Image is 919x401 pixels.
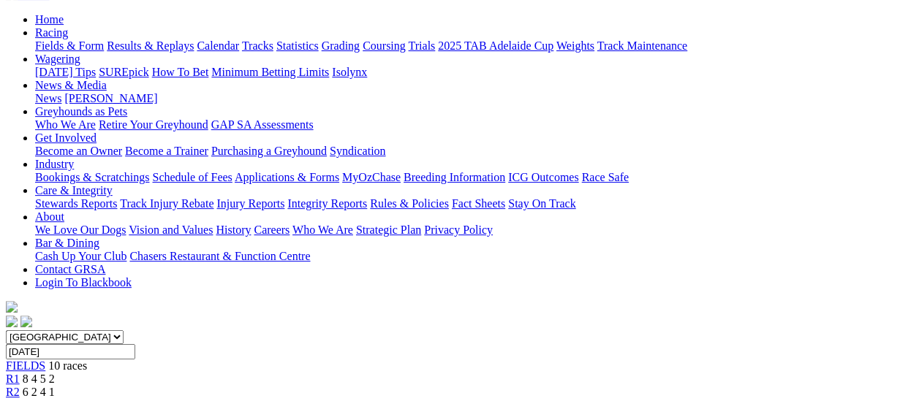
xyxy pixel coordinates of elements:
a: MyOzChase [342,171,401,183]
a: Vision and Values [129,224,213,236]
div: Industry [35,171,913,184]
a: Tracks [242,39,273,52]
a: Results & Replays [107,39,194,52]
div: Racing [35,39,913,53]
a: About [35,210,64,223]
a: Schedule of Fees [152,171,232,183]
a: FIELDS [6,359,45,372]
a: Isolynx [332,66,367,78]
a: Track Injury Rebate [120,197,213,210]
a: Login To Blackbook [35,276,132,289]
a: Coursing [363,39,406,52]
a: Chasers Restaurant & Function Centre [129,250,310,262]
a: Calendar [197,39,239,52]
a: Cash Up Your Club [35,250,126,262]
input: Select date [6,344,135,359]
a: Race Safe [581,171,628,183]
a: Careers [254,224,290,236]
a: Statistics [276,39,319,52]
a: Fact Sheets [452,197,505,210]
a: Who We Are [35,118,96,131]
img: logo-grsa-white.png [6,301,18,313]
div: Greyhounds as Pets [35,118,913,131]
a: Wagering [35,53,80,65]
a: Industry [35,158,74,170]
img: twitter.svg [20,316,32,327]
a: ICG Outcomes [508,171,578,183]
div: Wagering [35,66,913,79]
a: Syndication [330,145,385,157]
a: News [35,92,61,104]
a: History [216,224,251,236]
a: GAP SA Assessments [211,118,314,131]
span: 8 4 5 2 [23,373,55,385]
a: SUREpick [99,66,148,78]
div: About [35,224,913,237]
a: [DATE] Tips [35,66,96,78]
a: Purchasing a Greyhound [211,145,327,157]
a: Breeding Information [404,171,505,183]
a: Injury Reports [216,197,284,210]
div: Care & Integrity [35,197,913,210]
a: News & Media [35,79,107,91]
a: Weights [556,39,594,52]
div: Bar & Dining [35,250,913,263]
a: Minimum Betting Limits [211,66,329,78]
a: Rules & Policies [370,197,449,210]
div: Get Involved [35,145,913,158]
a: Grading [322,39,360,52]
a: We Love Our Dogs [35,224,126,236]
a: Integrity Reports [287,197,367,210]
a: R2 [6,386,20,398]
a: Retire Your Greyhound [99,118,208,131]
a: 2025 TAB Adelaide Cup [438,39,553,52]
a: Care & Integrity [35,184,113,196]
a: Get Involved [35,131,97,144]
a: How To Bet [152,66,209,78]
a: Bar & Dining [35,237,99,249]
span: 6 2 4 1 [23,386,55,398]
div: News & Media [35,92,913,105]
a: Fields & Form [35,39,104,52]
a: Bookings & Scratchings [35,171,149,183]
img: facebook.svg [6,316,18,327]
a: Applications & Forms [235,171,339,183]
a: Stewards Reports [35,197,117,210]
a: R1 [6,373,20,385]
a: [PERSON_NAME] [64,92,157,104]
a: Track Maintenance [597,39,687,52]
a: Become a Trainer [125,145,208,157]
a: Privacy Policy [424,224,493,236]
span: 10 races [48,359,87,372]
a: Contact GRSA [35,263,105,275]
a: Home [35,13,64,26]
a: Racing [35,26,68,39]
a: Greyhounds as Pets [35,105,127,118]
a: Trials [408,39,435,52]
a: Become an Owner [35,145,122,157]
a: Who We Are [292,224,353,236]
a: Strategic Plan [356,224,421,236]
a: Stay On Track [508,197,575,210]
